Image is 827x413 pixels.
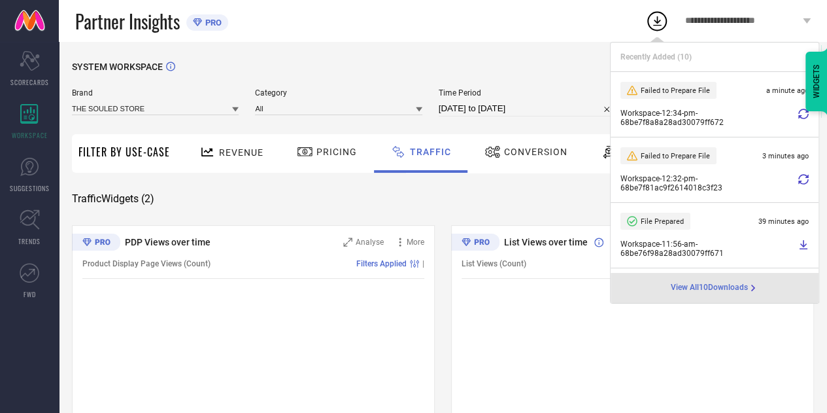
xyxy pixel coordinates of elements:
span: FWD [24,289,36,299]
span: TRENDS [18,236,41,246]
div: Retry [798,109,809,127]
span: Filters Applied [356,259,407,268]
input: Select time period [439,101,616,117]
span: SYSTEM WORKSPACE [72,62,163,72]
span: Brand [72,88,239,98]
span: a minute ago [766,86,809,95]
svg: Zoom [343,238,352,247]
span: WORKSPACE [12,130,48,140]
div: Retry [798,174,809,192]
div: Open download page [671,283,758,293]
span: File Prepared [641,217,684,226]
div: Premium [72,234,120,253]
span: List Views (Count) [462,259,526,268]
span: Workspace - 11:56-am - 68be76f98a28ad30079ff671 [620,240,795,258]
span: Workspace - 12:34-pm - 68be7f8a8a28ad30079ff672 [620,109,795,127]
span: Conversion [504,147,567,157]
a: Download [798,240,809,258]
span: Traffic Widgets ( 2 ) [72,192,154,206]
span: Partner Insights [75,8,180,35]
div: Premium [451,234,499,253]
span: Failed to Prepare File [641,86,710,95]
span: View All 10 Downloads [671,283,748,293]
span: PRO [202,18,222,27]
a: View All10Downloads [671,283,758,293]
span: PDP Views over time [125,237,211,247]
span: More [407,238,424,247]
span: Pricing [316,147,357,157]
span: Workspace - 12:32-pm - 68be7f81ac9f2614018c3f23 [620,174,795,192]
span: Recently Added ( 10 ) [620,52,692,62]
span: Failed to Prepare File [641,152,710,160]
span: Product Display Page Views (Count) [82,259,211,268]
span: Time Period [439,88,616,98]
span: List Views over time [504,237,588,247]
span: Filter By Use-Case [78,144,170,160]
span: SUGGESTIONS [10,183,50,193]
span: 39 minutes ago [758,217,809,226]
span: | [422,259,424,268]
div: Open download list [645,9,669,33]
span: Traffic [410,147,451,157]
span: Category [255,88,422,98]
span: Revenue [219,147,263,158]
span: Analyse [356,238,384,247]
span: SCORECARDS [10,77,49,87]
span: 3 minutes ago [762,152,809,160]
